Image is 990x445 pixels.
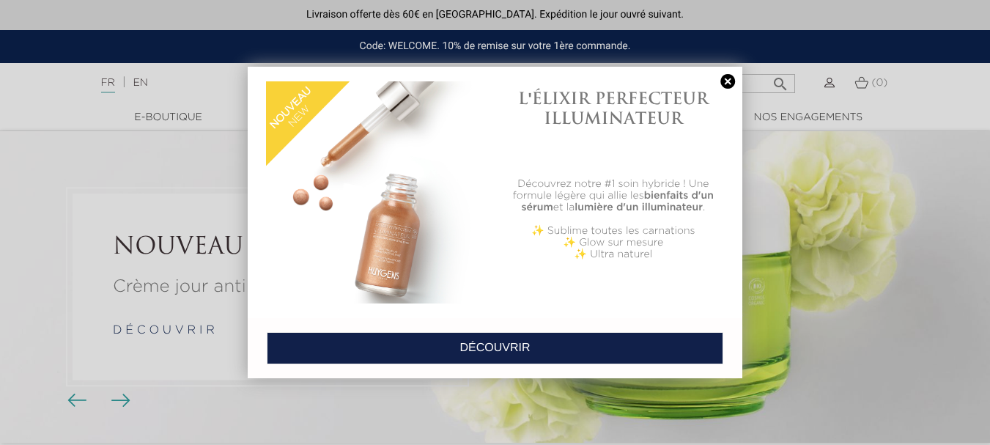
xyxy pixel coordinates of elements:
p: Découvrez notre #1 soin hybride ! Une formule légère qui allie les et la . [503,178,725,213]
p: ✨ Glow sur mesure [503,237,725,249]
h1: L'ÉLIXIR PERFECTEUR ILLUMINATEUR [503,89,725,128]
p: ✨ Ultra naturel [503,249,725,260]
p: ✨ Sublime toutes les carnations [503,225,725,237]
a: DÉCOUVRIR [267,332,724,364]
b: bienfaits d'un sérum [522,191,714,213]
b: lumière d'un illuminateur [575,202,703,213]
